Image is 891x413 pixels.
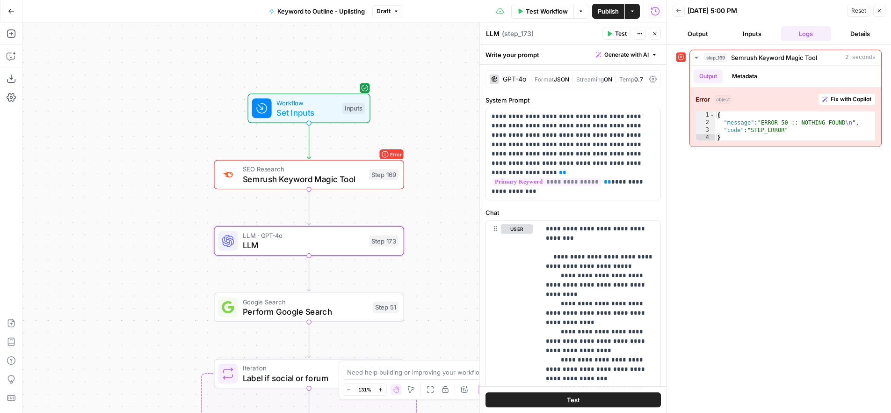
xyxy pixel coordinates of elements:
[307,189,311,225] g: Edge from step_169 to step_173
[307,322,311,358] g: Edge from step_51 to step_185
[243,164,364,174] span: SEO Research
[781,26,832,41] button: Logs
[851,7,866,15] span: Reset
[369,169,398,180] div: Step 169
[602,28,631,40] button: Test
[526,7,568,16] span: Test Workflow
[695,95,710,104] strong: Error
[390,147,402,162] span: Error
[592,4,624,19] button: Publish
[214,226,404,256] div: LLM · GPT-4oLLMStep 173
[243,173,364,185] span: Semrush Keyword Magic Tool
[847,5,870,17] button: Reset
[276,98,337,108] span: Workflow
[263,4,370,19] button: Keyword to Outline - Uplisting
[214,293,404,322] div: Google SearchPerform Google SearchStep 51
[372,5,403,17] button: Draft
[243,305,368,317] span: Perform Google Search
[277,7,365,16] span: Keyword to Outline - Uplisting
[530,74,535,83] span: |
[673,26,723,41] button: Output
[243,372,364,384] span: Label if social or forum
[696,111,715,119] div: 1
[342,103,365,114] div: Inputs
[576,76,604,83] span: Streaming
[373,302,398,313] div: Step 51
[535,76,554,83] span: Format
[714,95,732,103] span: object
[369,236,398,247] div: Step 173
[731,53,817,62] span: Semrush Keyword Magic Tool
[634,76,643,83] span: 0.7
[377,7,391,15] span: Draft
[604,76,612,83] span: ON
[480,45,666,64] div: Write your prompt
[222,169,234,181] img: 8a3tdog8tf0qdwwcclgyu02y995m
[694,69,723,83] button: Output
[485,392,661,407] button: Test
[835,26,885,41] button: Details
[598,7,619,16] span: Publish
[690,66,881,147] div: 2 seconds
[727,26,777,41] button: Inputs
[503,76,526,82] div: GPT-4o
[486,29,500,38] textarea: LLM
[276,106,337,118] span: Set Inputs
[214,160,404,189] div: ErrorSEO ResearchSemrush Keyword Magic ToolStep 169
[710,111,715,119] span: Toggle code folding, rows 1 through 4
[358,386,371,393] span: 131%
[612,74,619,83] span: |
[704,53,727,62] span: step_169
[485,96,661,105] label: System Prompt
[243,297,368,307] span: Google Search
[214,94,404,123] div: WorkflowSet InputsInputs
[554,76,569,83] span: JSON
[726,69,763,83] button: Metadata
[511,4,573,19] button: Test Workflow
[696,126,715,134] div: 3
[831,95,871,103] span: Fix with Copilot
[604,51,649,59] span: Generate with AI
[214,359,404,388] div: IterationLabel if social or forumStep 185
[696,134,715,141] div: 4
[690,50,881,65] button: 2 seconds
[845,53,876,62] span: 2 seconds
[818,93,876,105] button: Fix with Copilot
[307,123,311,159] g: Edge from start to step_169
[619,76,634,83] span: Temp
[696,119,715,126] div: 2
[243,230,364,240] span: LLM · GPT-4o
[501,224,533,234] button: user
[243,363,364,373] span: Iteration
[567,395,580,405] span: Test
[243,239,364,251] span: LLM
[569,74,576,83] span: |
[502,29,534,38] span: ( step_173 )
[615,29,627,38] span: Test
[485,208,661,217] label: Chat
[592,49,661,61] button: Generate with AI
[307,256,311,291] g: Edge from step_173 to step_51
